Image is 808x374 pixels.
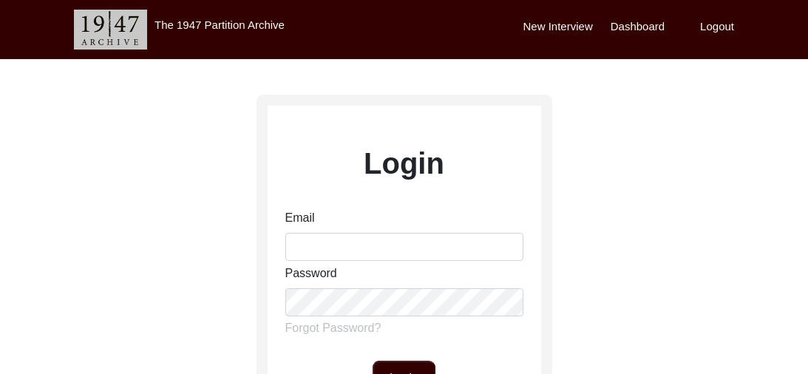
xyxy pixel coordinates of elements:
img: header-logo.png [74,10,147,50]
label: Password [285,265,337,282]
label: Email [285,209,315,227]
label: New Interview [523,18,593,35]
label: Dashboard [611,18,665,35]
label: Logout [700,18,734,35]
label: The 1947 Partition Archive [155,18,285,31]
label: Login [364,141,444,186]
label: Forgot Password? [285,319,381,337]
